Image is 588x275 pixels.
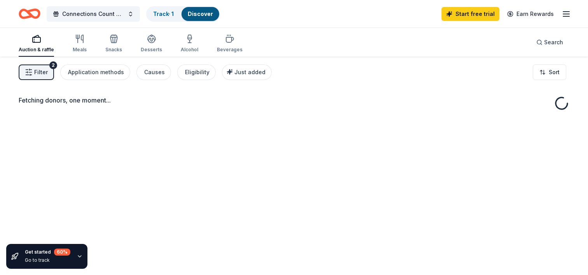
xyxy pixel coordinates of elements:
[217,31,243,57] button: Beverages
[68,68,124,77] div: Application methods
[217,47,243,53] div: Beverages
[60,64,130,80] button: Application methods
[62,9,124,19] span: Connections Count Showcase
[234,69,265,75] span: Just added
[25,249,70,256] div: Get started
[181,47,198,53] div: Alcohol
[185,68,209,77] div: Eligibility
[153,10,174,17] a: Track· 1
[530,35,569,50] button: Search
[105,47,122,53] div: Snacks
[73,31,87,57] button: Meals
[73,47,87,53] div: Meals
[533,64,566,80] button: Sort
[19,31,54,57] button: Auction & raffle
[34,68,48,77] span: Filter
[54,249,70,256] div: 60 %
[503,7,558,21] a: Earn Rewards
[181,31,198,57] button: Alcohol
[47,6,140,22] button: Connections Count Showcase
[136,64,171,80] button: Causes
[549,68,560,77] span: Sort
[141,47,162,53] div: Desserts
[25,257,70,263] div: Go to track
[188,10,213,17] a: Discover
[144,68,165,77] div: Causes
[146,6,220,22] button: Track· 1Discover
[222,64,272,80] button: Just added
[105,31,122,57] button: Snacks
[177,64,216,80] button: Eligibility
[544,38,563,47] span: Search
[141,31,162,57] button: Desserts
[441,7,499,21] a: Start free trial
[19,96,569,105] div: Fetching donors, one moment...
[49,61,57,69] div: 2
[19,64,54,80] button: Filter2
[19,5,40,23] a: Home
[19,47,54,53] div: Auction & raffle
